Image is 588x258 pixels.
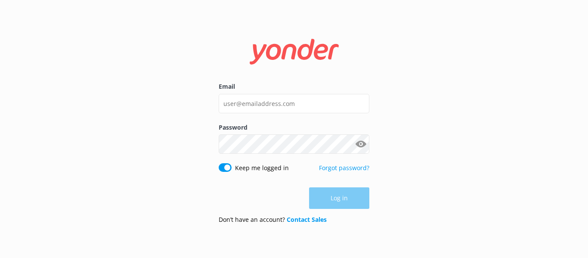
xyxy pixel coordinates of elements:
label: Email [219,82,369,91]
label: Keep me logged in [235,163,289,173]
input: user@emailaddress.com [219,94,369,113]
a: Contact Sales [287,215,327,224]
button: Show password [352,136,369,153]
a: Forgot password? [319,164,369,172]
label: Password [219,123,369,132]
p: Don’t have an account? [219,215,327,224]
